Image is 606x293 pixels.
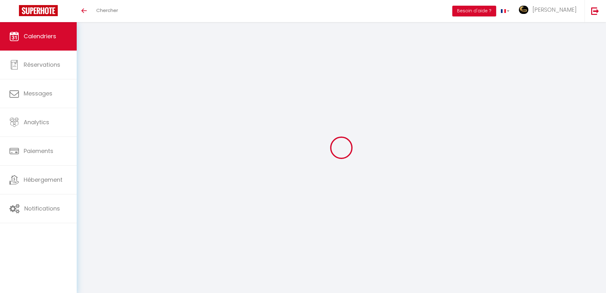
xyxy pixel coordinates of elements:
span: Paiements [24,147,53,155]
img: logout [591,7,599,15]
img: ... [519,6,528,14]
span: Analytics [24,118,49,126]
span: Notifications [24,204,60,212]
span: Messages [24,89,52,97]
span: Chercher [96,7,118,14]
span: Hébergement [24,176,62,184]
span: Réservations [24,61,60,69]
span: Calendriers [24,32,56,40]
span: [PERSON_NAME] [532,6,577,14]
img: Super Booking [19,5,58,16]
button: Besoin d'aide ? [452,6,496,16]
